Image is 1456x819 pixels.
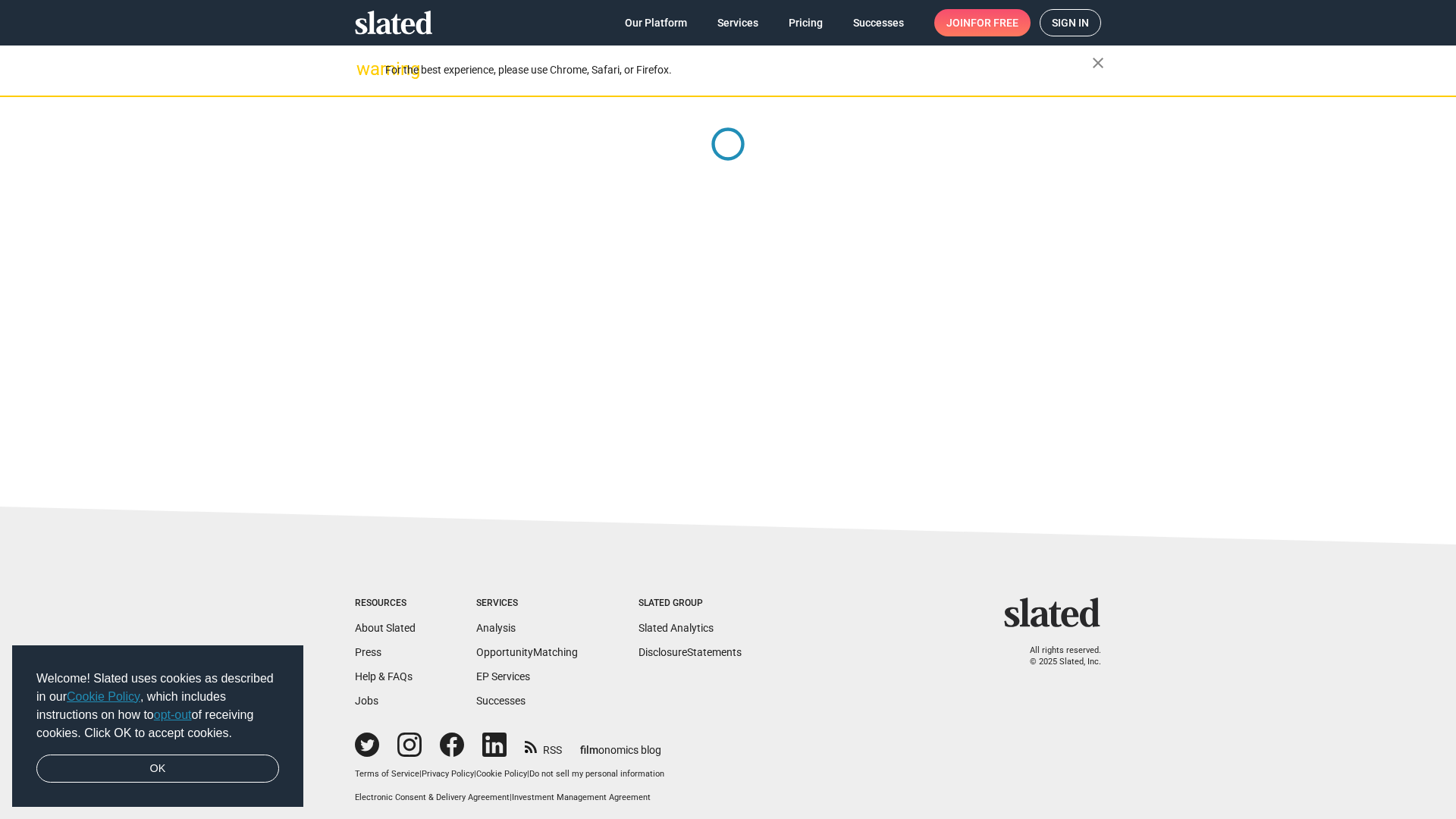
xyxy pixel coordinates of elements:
[639,622,714,634] a: Slated Analytics
[1052,10,1089,36] span: Sign in
[476,769,527,779] a: Cookie Policy
[777,9,835,36] a: Pricing
[356,60,375,78] mat-icon: warning
[385,60,1092,80] div: For the best experience, please use Chrome, Safari, or Firefox.
[529,769,664,780] button: Do not sell my personal information
[36,755,279,783] a: dismiss cookie message
[474,769,476,779] span: |
[512,792,651,802] a: Investment Management Agreement
[355,646,381,658] a: Press
[355,695,378,707] a: Jobs
[853,9,904,36] span: Successes
[355,622,416,634] a: About Slated
[36,670,279,742] span: Welcome! Slated uses cookies as described in our , which includes instructions on how to of recei...
[580,731,661,758] a: filmonomics blog
[717,9,758,36] span: Services
[355,769,419,779] a: Terms of Service
[580,744,598,756] span: film
[639,646,742,658] a: DisclosureStatements
[525,734,562,758] a: RSS
[154,708,192,721] a: opt-out
[789,9,823,36] span: Pricing
[705,9,770,36] a: Services
[1089,54,1107,72] mat-icon: close
[971,9,1018,36] span: for free
[1014,645,1101,667] p: All rights reserved. © 2025 Slated, Inc.
[419,769,422,779] span: |
[625,9,687,36] span: Our Platform
[1040,9,1101,36] a: Sign in
[946,9,1018,36] span: Join
[355,792,510,802] a: Electronic Consent & Delivery Agreement
[476,646,578,658] a: OpportunityMatching
[527,769,529,779] span: |
[934,9,1031,36] a: Joinfor free
[476,598,578,610] div: Services
[510,792,512,802] span: |
[841,9,916,36] a: Successes
[355,598,416,610] div: Resources
[422,769,474,779] a: Privacy Policy
[613,9,699,36] a: Our Platform
[67,690,140,703] a: Cookie Policy
[355,670,413,682] a: Help & FAQs
[476,695,526,707] a: Successes
[639,598,742,610] div: Slated Group
[476,670,530,682] a: EP Services
[12,645,303,808] div: cookieconsent
[476,622,516,634] a: Analysis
